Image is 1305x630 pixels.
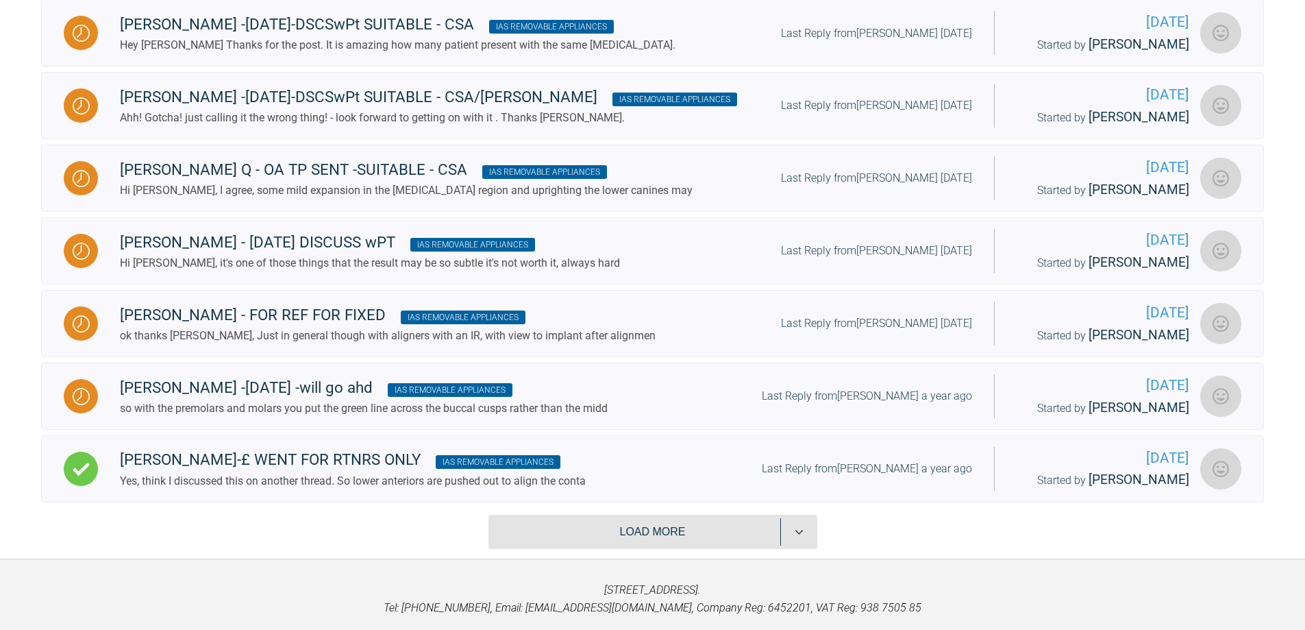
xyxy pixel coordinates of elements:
a: Waiting[PERSON_NAME] Q - OA TP SENT -SUITABLE - CSA IAS Removable AppliancesHi [PERSON_NAME], I a... [41,145,1264,212]
img: Waiting [73,388,90,405]
span: [DATE] [1017,11,1189,34]
span: IAS Removable Appliances [482,165,607,179]
span: [PERSON_NAME] [1089,182,1189,197]
img: Nicola Bone [1200,376,1241,417]
div: [PERSON_NAME] Q - OA TP SENT -SUITABLE - CSA [120,158,693,182]
a: Waiting[PERSON_NAME] - [DATE] DISCUSS wPT IAS Removable AppliancesHi [PERSON_NAME], it's one of t... [41,217,1264,284]
button: Load more [488,515,817,549]
span: [PERSON_NAME] [1089,109,1189,125]
div: Started by [1017,470,1189,491]
div: Last Reply from [PERSON_NAME] [DATE] [781,169,972,187]
span: IAS Removable Appliances [436,455,560,469]
div: so with the premolars and molars you put the green line across the buccal cusps rather than the midd [120,400,608,417]
div: Last Reply from [PERSON_NAME] [DATE] [781,25,972,43]
div: Last Reply from [PERSON_NAME] [DATE] [781,97,972,114]
span: IAS Removable Appliances [612,93,737,106]
span: [DATE] [1017,229,1189,252]
span: IAS Removable Appliances [489,20,614,34]
span: [PERSON_NAME] [1089,400,1189,415]
img: Waiting [73,170,90,187]
p: [STREET_ADDRESS]. Tel: [PHONE_NUMBER], Email: [EMAIL_ADDRESS][DOMAIN_NAME], Company Reg: 6452201,... [22,581,1283,616]
span: [DATE] [1017,447,1189,470]
div: Hi [PERSON_NAME], I agree, some mild expansion in the [MEDICAL_DATA] region and uprighting the lo... [120,182,693,199]
span: IAS Removable Appliances [388,383,512,397]
img: Nicola Bone [1200,303,1241,344]
img: Waiting [73,25,90,42]
img: Nicola Bone [1200,448,1241,489]
span: IAS Removable Appliances [401,311,525,324]
div: Started by [1017,180,1189,201]
img: Complete [73,461,90,478]
span: [PERSON_NAME] [1089,472,1189,487]
div: [PERSON_NAME]-£ WENT FOR RTNRS ONLY [120,448,586,472]
div: Started by [1017,107,1189,128]
img: Waiting [73,243,90,260]
span: IAS Removable Appliances [410,238,535,252]
img: Nicola Bone [1200,12,1241,53]
div: [PERSON_NAME] -[DATE]-DSCSwPt SUITABLE - CSA/[PERSON_NAME] [120,85,737,110]
span: [PERSON_NAME] [1089,327,1189,343]
div: ok thanks [PERSON_NAME], Just in general though with aligners with an IR, with view to implant af... [120,327,656,345]
div: Last Reply from [PERSON_NAME] a year ago [762,387,972,405]
div: Last Reply from [PERSON_NAME] a year ago [762,460,972,478]
span: [DATE] [1017,374,1189,397]
a: Waiting[PERSON_NAME] -[DATE] -will go ahd IAS Removable Appliancesso with the premolars and molar... [41,363,1264,430]
span: [PERSON_NAME] [1089,36,1189,52]
a: Waiting[PERSON_NAME] - FOR REF FOR FIXED IAS Removable Appliancesok thanks [PERSON_NAME], Just in... [41,290,1264,357]
span: [DATE] [1017,156,1189,179]
a: Complete[PERSON_NAME]-£ WENT FOR RTNRS ONLY IAS Removable AppliancesYes, think I discussed this o... [41,435,1264,502]
div: Started by [1017,398,1189,419]
div: [PERSON_NAME] -[DATE]-DSCSwPt SUITABLE - CSA [120,12,675,37]
div: Started by [1017,325,1189,346]
div: [PERSON_NAME] - [DATE] DISCUSS wPT [120,230,620,255]
div: Started by [1017,252,1189,274]
div: Started by [1017,34,1189,56]
div: Last Reply from [PERSON_NAME] [DATE] [781,315,972,332]
div: Last Reply from [PERSON_NAME] [DATE] [781,242,972,260]
span: [DATE] [1017,302,1189,324]
img: Waiting [73,315,90,332]
span: [DATE] [1017,84,1189,106]
div: Hey [PERSON_NAME] Thanks for the post. It is amazing how many patient present with the same [MEDI... [120,36,675,54]
img: Waiting [73,97,90,114]
img: Nicola Bone [1200,85,1241,126]
img: Nicola Bone [1200,158,1241,199]
div: Hi [PERSON_NAME], it's one of those things that the result may be so subtle it's not worth it, al... [120,254,620,272]
a: Waiting[PERSON_NAME] -[DATE]-DSCSwPt SUITABLE - CSA/[PERSON_NAME] IAS Removable AppliancesAhh! Go... [41,72,1264,139]
div: [PERSON_NAME] -[DATE] -will go ahd [120,376,608,400]
div: [PERSON_NAME] - FOR REF FOR FIXED [120,303,656,328]
div: Ahh! Gotcha! just calling it the wrong thing! - look forward to getting on with it . Thanks [PERS... [120,109,737,127]
div: Yes, think I discussed this on another thread. So lower anteriors are pushed out to align the conta [120,472,586,490]
span: [PERSON_NAME] [1089,254,1189,270]
img: Nicola Bone [1200,230,1241,271]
